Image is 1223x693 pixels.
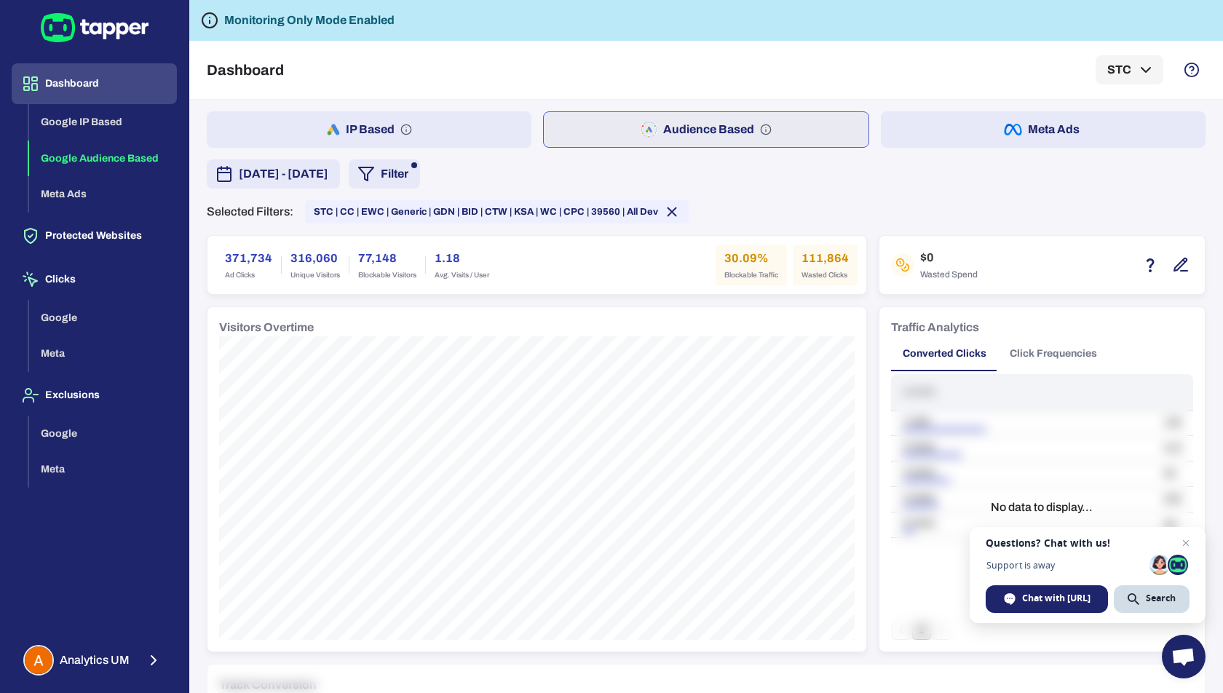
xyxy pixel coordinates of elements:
button: Filter [349,159,420,189]
button: Click Frequencies [998,336,1109,371]
svg: IP based: Search, Display, and Shopping. [400,124,412,135]
a: Google [29,426,177,438]
span: Wasted Spend [920,269,978,281]
a: Google [29,310,177,322]
h6: 30.09% [724,250,778,267]
button: Meta Ads [881,111,1206,148]
a: Meta [29,346,177,359]
button: [DATE] - [DATE] [207,159,340,189]
span: Search [1146,592,1176,605]
button: Meta Ads [29,176,177,213]
button: Protected Websites [12,215,177,256]
span: Blockable Traffic [724,270,778,280]
span: Support is away [986,560,1144,571]
button: Google Audience Based [29,140,177,177]
button: Google [29,416,177,452]
img: Analytics UM [25,646,52,674]
svg: Tapper is not blocking any fraudulent activity for this domain [201,12,218,29]
h6: $0 [920,249,978,266]
h6: 1.18 [435,250,489,267]
h6: 77,148 [358,250,416,267]
svg: Audience based: Search, Display, Shopping, Video Performance Max, Demand Generation [760,124,772,135]
a: Protected Websites [12,229,177,241]
h6: 316,060 [290,250,340,267]
h6: Monitoring Only Mode Enabled [224,12,395,29]
h6: 111,864 [802,250,849,267]
span: Search [1114,585,1190,613]
a: Meta Ads [29,187,177,199]
button: Google [29,300,177,336]
span: Avg. Visits / User [435,270,489,280]
button: STC [1096,55,1163,84]
button: Analytics UMAnalytics UM [12,639,177,681]
h6: 371,734 [225,250,272,267]
span: Questions? Chat with us! [986,537,1190,549]
button: IP Based [207,111,531,148]
button: Dashboard [12,63,177,104]
h6: Visitors Overtime [219,319,314,336]
span: Unique Visitors [290,270,340,280]
span: Wasted Clicks [802,270,849,280]
button: Google IP Based [29,104,177,140]
button: Meta [29,451,177,488]
button: Clicks [12,259,177,300]
a: Open chat [1162,635,1206,678]
p: Selected Filters: [207,205,293,219]
div: STC | CC | EWC | Generic | GDN | BID | CTW | KSA | WC | CPC | 39560 | All Dev [305,200,689,223]
a: Meta [29,462,177,475]
button: Converted Clicks [891,336,998,371]
button: Exclusions [12,375,177,416]
h6: Traffic Analytics [891,319,979,336]
span: Blockable Visitors [358,270,416,280]
a: Exclusions [12,388,177,400]
span: Analytics UM [60,653,130,668]
span: Chat with [URL] [986,585,1108,613]
p: No data to display... [991,500,1093,515]
a: Dashboard [12,76,177,89]
h5: Dashboard [207,61,284,79]
button: Audience Based [543,111,869,148]
button: Meta [29,336,177,372]
span: [DATE] - [DATE] [239,165,328,183]
span: STC | CC | EWC | Generic | GDN | BID | CTW | KSA | WC | CPC | 39560 | All Dev [314,206,658,218]
a: Clicks [12,272,177,285]
a: Google Audience Based [29,151,177,163]
span: Chat with [URL] [1022,592,1091,605]
span: Ad Clicks [225,270,272,280]
a: Google IP Based [29,115,177,127]
button: Estimation based on the quantity of invalid click x cost-per-click. [1138,253,1163,277]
